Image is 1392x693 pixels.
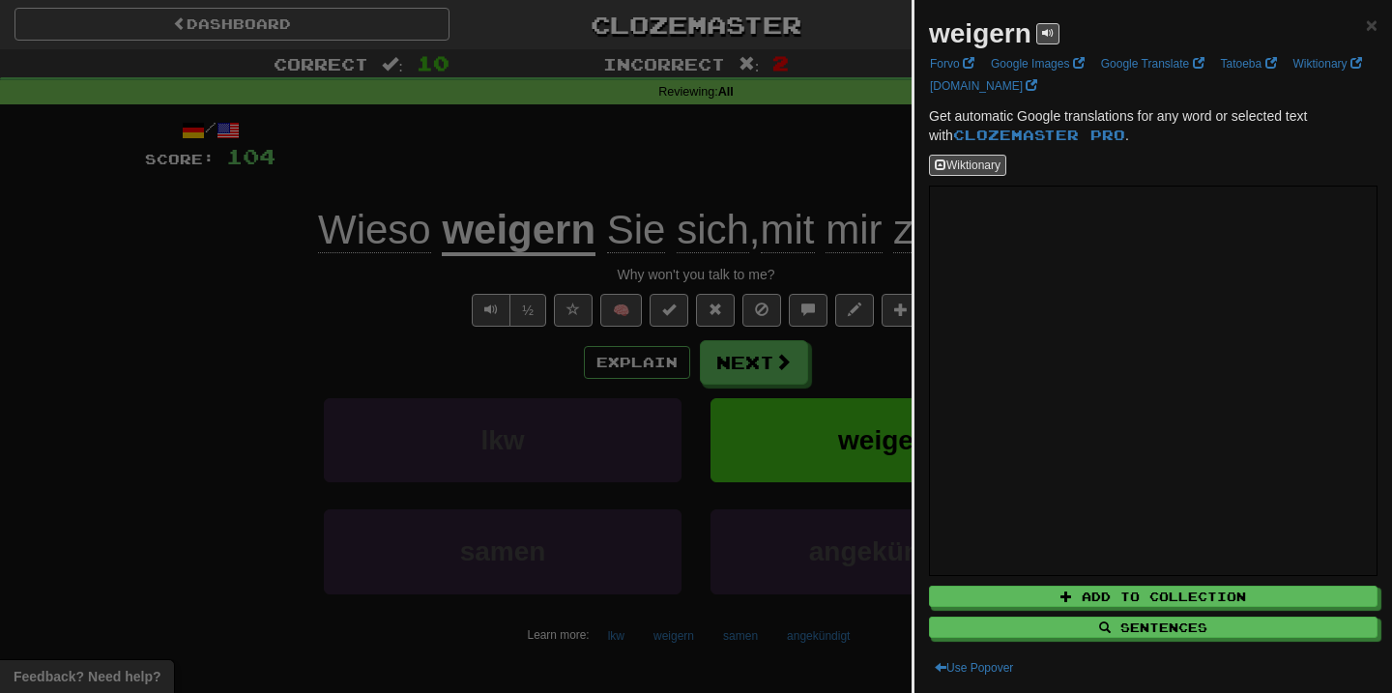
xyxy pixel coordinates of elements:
[1366,14,1377,36] span: ×
[924,53,980,74] a: Forvo
[953,127,1125,143] a: Clozemaster Pro
[1215,53,1283,74] a: Tatoeba
[985,53,1090,74] a: Google Images
[1366,14,1377,35] button: Close
[929,18,1031,48] strong: weigern
[1288,53,1368,74] a: Wiktionary
[929,586,1377,607] button: Add to Collection
[924,75,1043,97] a: [DOMAIN_NAME]
[1095,53,1210,74] a: Google Translate
[929,155,1006,176] button: Wiktionary
[929,617,1377,638] button: Sentences
[929,106,1377,145] p: Get automatic Google translations for any word or selected text with .
[929,657,1019,679] button: Use Popover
